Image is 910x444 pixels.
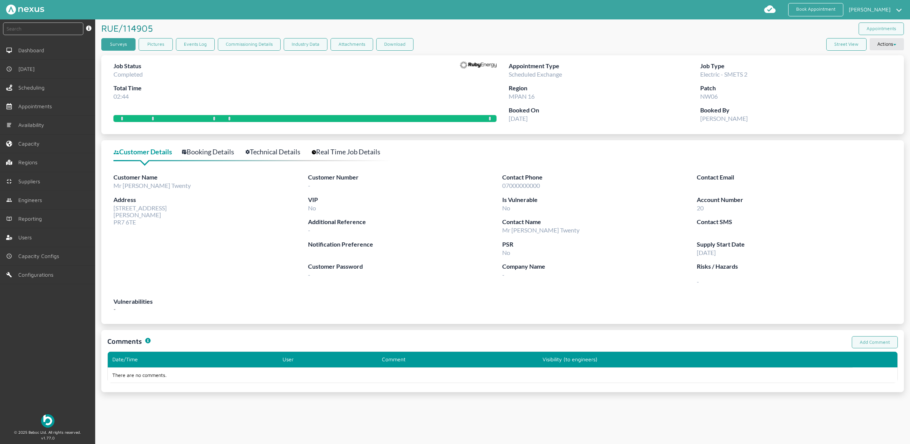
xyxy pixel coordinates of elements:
a: Industry Data [284,38,327,51]
span: Capacity Configs [18,253,62,259]
label: VIP [308,195,502,205]
label: Booked On [509,106,700,115]
th: Visibility (to engineers) [538,352,853,367]
a: Appointments [859,22,904,35]
input: Search by: Ref, PostCode, MPAN, MPRN, Account, Customer [3,22,83,35]
a: Events Log [176,38,215,51]
img: Supplier Logo [460,61,497,69]
label: Contact SMS [697,217,891,227]
span: Availability [18,122,47,128]
img: md-time.svg [6,66,12,72]
span: Dashboard [18,47,47,53]
label: Contact Email [697,173,891,182]
a: Attachments [330,38,373,51]
img: user-left-menu.svg [6,234,12,240]
span: MPAN 16 [509,93,535,100]
span: Configurations [18,272,56,278]
label: Supply Start Date [697,240,891,249]
span: - [308,182,310,189]
label: Booked By [700,106,892,115]
th: User [278,352,377,367]
span: 02:44 [113,93,129,100]
span: [DATE] [509,115,528,122]
span: Reporting [18,216,45,222]
span: - [697,271,891,285]
label: Region [509,83,700,93]
span: Capacity [18,141,43,147]
span: NW06 [700,93,718,100]
label: Job Type [700,61,892,71]
img: md-book.svg [6,216,12,222]
img: scheduling-left-menu.svg [6,85,12,91]
label: Job Status [113,61,143,71]
button: Street View [826,38,867,51]
span: Mr [PERSON_NAME] Twenty [502,226,580,234]
span: 20 [697,204,704,212]
img: md-list.svg [6,122,12,128]
a: Customer Details [113,146,180,157]
label: Contact Phone [502,173,696,182]
img: capacity-left-menu.svg [6,141,12,147]
div: - [113,297,892,318]
label: Additional Reference [308,217,502,227]
a: Commissioning Details [218,38,281,51]
a: Book Appointment [788,3,843,16]
th: Date/Time [108,352,278,367]
span: [DATE] [697,249,716,256]
img: appointments-left-menu.svg [6,103,12,109]
label: Is Vulnerable [502,195,696,205]
label: Customer Name [113,173,308,182]
img: Beboc Logo [41,414,54,428]
label: Risks / Hazards [697,262,891,271]
a: Booking Details [182,146,243,157]
img: md-desktop.svg [6,47,12,53]
img: md-build.svg [6,272,12,278]
span: Electric - SMETS 2 [700,71,747,78]
h1: Comments [107,336,142,346]
a: Add Comment [852,336,898,349]
td: There are no comments. [108,367,853,383]
label: Notification Preference [308,240,502,249]
img: md-people.svg [6,197,12,203]
a: Surveys [101,38,136,51]
img: regions.left-menu.svg [6,159,12,165]
label: Appointment Type [509,61,700,71]
span: Completed [113,71,143,78]
label: Total Time [113,83,143,93]
label: Account Number [697,195,891,205]
a: Pictures [139,38,173,51]
span: Engineers [18,197,45,203]
span: Appointments [18,103,55,109]
img: md-time.svg [6,253,12,259]
img: md-contract.svg [6,178,12,184]
span: Scheduling [18,85,48,91]
img: Nexus [6,5,44,14]
label: Contact Name [502,217,696,227]
label: Company Name [502,262,696,271]
button: Actions [870,38,904,50]
th: Comment [377,352,538,367]
span: Mr [PERSON_NAME] Twenty [113,182,191,189]
span: No [502,249,510,256]
span: 07000000000 [502,182,540,189]
a: Real Time Job Details [312,146,389,157]
span: [DATE] [18,66,38,72]
button: Download [376,38,413,51]
span: Regions [18,159,40,165]
label: Vulnerabilities [113,297,892,306]
label: Customer Number [308,173,502,182]
label: Address [113,195,308,205]
label: Customer Password [308,262,502,271]
label: Patch [700,83,892,93]
span: No [308,204,316,212]
span: Scheduled Exchange [509,71,562,78]
label: PSR [502,240,696,249]
span: [STREET_ADDRESS] [PERSON_NAME] PR7 6TE [113,204,167,226]
span: - [308,271,310,278]
span: Suppliers [18,178,43,184]
span: - [502,271,504,278]
img: md-cloud-done.svg [764,3,776,15]
span: - [308,226,310,234]
span: [PERSON_NAME] [700,115,748,122]
a: Technical Details [246,146,309,157]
